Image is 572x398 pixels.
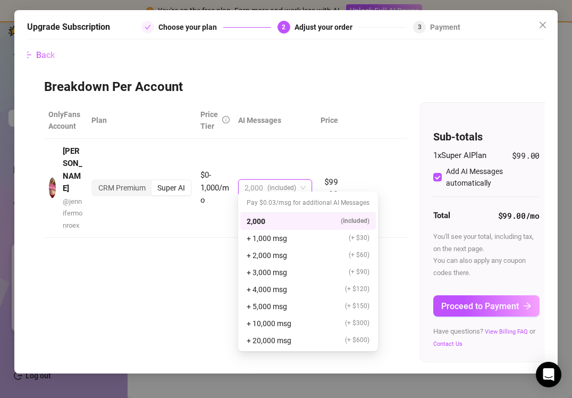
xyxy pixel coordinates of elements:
span: arrow-right [523,302,532,310]
th: Plan [87,102,196,139]
div: Payment [430,21,460,34]
th: Price [316,102,342,139]
span: $99.00 [324,176,338,200]
span: check [145,24,151,30]
strong: $99.00 /mo [498,210,540,221]
span: You'll see your total, including tax, on the next page. You can also apply any coupon codes there. [433,233,534,276]
div: Open Intercom Messenger [536,362,561,387]
span: Close [534,21,551,29]
button: Proceed to Paymentarrow-right [433,295,540,317]
span: 3 [418,23,422,31]
div: Add AI Messages automatically [446,165,535,189]
a: View Billing FAQ [485,328,528,335]
span: + 1,000 msg [247,233,287,244]
span: (included) [267,180,296,196]
span: (+ $300) [345,318,369,328]
img: avatar.jpg [49,178,56,198]
span: Price Tier [200,110,218,130]
span: info-circle [222,116,230,123]
h5: Upgrade Subscription [27,21,110,34]
span: 2,000 [245,180,263,196]
span: (+ $60) [349,250,369,260]
button: Back [23,45,55,66]
span: (+ $90) [349,267,369,277]
th: OnlyFans Account [44,102,87,139]
span: (+ $120) [345,284,369,294]
span: + 5,000 msg [247,301,287,312]
h4: Sub-totals [433,129,540,144]
span: + 10,000 msg [247,318,291,329]
div: Choose your plan [158,21,223,34]
span: (+ $30) [349,233,369,243]
span: (included) [341,216,369,226]
strong: Total [433,211,450,220]
strong: [PERSON_NAME] [63,146,82,194]
span: Back [36,50,55,60]
button: Close [534,16,551,34]
span: close [539,21,547,29]
div: segmented control [91,179,192,196]
span: + 2,000 msg [247,250,287,261]
span: 2 [282,23,285,31]
div: Super AI [152,180,191,195]
span: arrow-left [23,51,32,59]
span: 1 x Super AI Plan [433,150,486,162]
div: Pay $0.03/msg for additional AI Messages [240,194,376,213]
div: Adjust your order [295,21,359,34]
span: (+ $600) [345,335,369,345]
span: 2,000 [247,215,265,227]
span: + 20,000 msg [247,335,291,346]
span: Proceed to Payment [441,301,519,311]
span: + 3,000 msg [247,267,287,278]
span: $0-1,000/mo [200,170,229,205]
span: + 4,000 msg [247,284,287,295]
a: Contact Us [433,341,462,347]
span: @ jennifermonroex [63,197,82,229]
h3: Breakdown Per Account [44,79,519,96]
th: AI Messages [234,102,316,139]
div: CRM Premium [92,180,152,195]
span: $99.00 [512,150,540,162]
span: Have questions? or [433,327,535,347]
span: (+ $150) [345,301,369,311]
